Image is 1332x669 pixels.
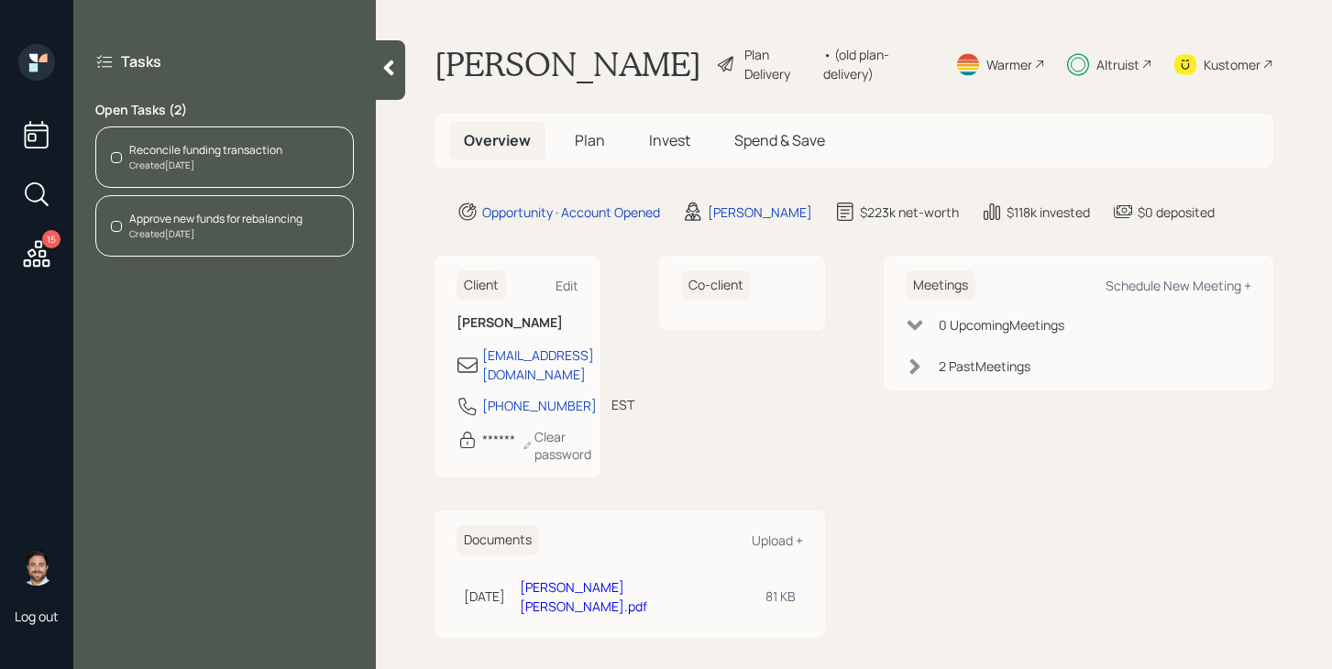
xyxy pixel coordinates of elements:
div: [DATE] [464,587,505,606]
div: 15 [42,230,61,248]
span: Spend & Save [734,130,825,150]
div: • (old plan-delivery) [823,45,933,83]
label: Open Tasks ( 2 ) [95,101,354,119]
div: Reconcile funding transaction [129,142,282,159]
div: Log out [15,608,59,625]
div: $0 deposited [1138,203,1215,222]
div: 0 Upcoming Meeting s [939,315,1064,334]
span: Plan [575,130,605,150]
div: [PERSON_NAME] [708,203,812,222]
div: Altruist [1096,55,1139,74]
div: Approve new funds for rebalancing [129,211,303,227]
div: Edit [556,277,578,294]
div: Created [DATE] [129,159,282,172]
div: Plan Delivery [744,45,814,83]
div: $223k net-worth [860,203,959,222]
h1: [PERSON_NAME] [435,44,701,84]
h6: [PERSON_NAME] [457,315,578,331]
div: Kustomer [1204,55,1260,74]
div: EST [611,395,634,414]
span: Overview [464,130,531,150]
h6: Client [457,270,506,301]
div: Created [DATE] [129,227,303,241]
label: Tasks [121,51,161,71]
div: Warmer [986,55,1032,74]
div: Upload + [752,532,803,549]
div: [PHONE_NUMBER] [482,396,597,415]
img: michael-russo-headshot.png [18,549,55,586]
h6: Co-client [681,270,751,301]
div: [EMAIL_ADDRESS][DOMAIN_NAME] [482,345,594,384]
a: [PERSON_NAME] [PERSON_NAME].pdf [520,578,647,615]
div: 2 Past Meeting s [939,356,1030,376]
h6: Documents [457,525,539,555]
div: Opportunity · Account Opened [482,203,660,222]
div: Clear password [523,428,596,463]
div: $118k invested [1007,203,1090,222]
h6: Meetings [906,270,975,301]
div: 81 KB [765,587,796,606]
span: Invest [649,130,690,150]
div: Schedule New Meeting + [1106,277,1251,294]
